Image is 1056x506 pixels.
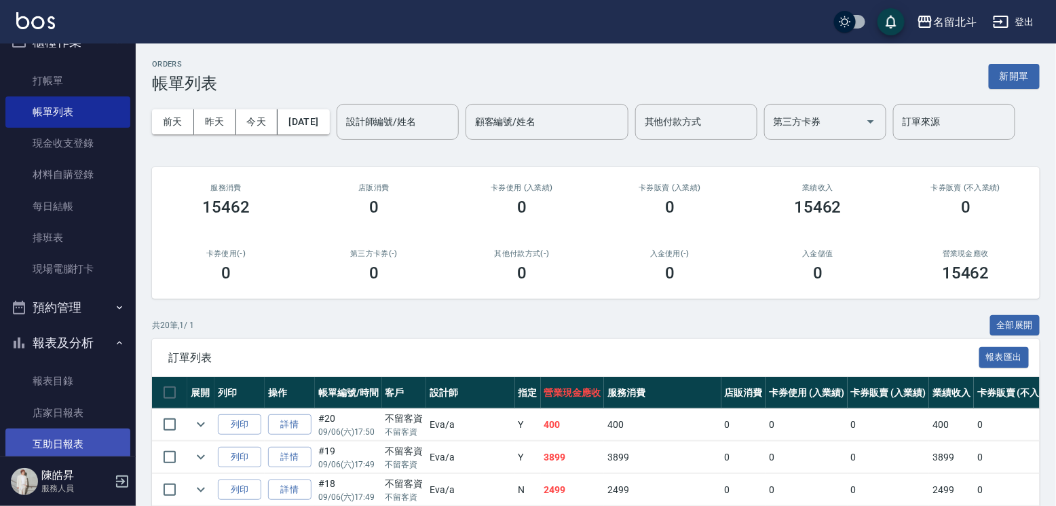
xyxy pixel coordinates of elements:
h2: 卡券販賣 (入業績) [612,183,728,192]
p: 09/06 (六) 17:49 [318,458,379,471]
a: 店家日報表 [5,397,130,429]
td: 3899 [541,441,605,473]
td: 2499 [929,474,974,506]
h2: 卡券使用 (入業績) [464,183,580,192]
h3: 0 [813,264,823,283]
button: 列印 [218,447,261,468]
button: save [878,8,905,35]
a: 報表匯出 [979,350,1030,363]
td: 0 [848,441,930,473]
h3: 15462 [942,264,989,283]
td: 3899 [604,441,721,473]
button: 全部展開 [990,315,1040,336]
h2: 卡券販賣 (不入業績) [908,183,1023,192]
td: Y [515,441,541,473]
th: 指定 [515,377,541,409]
h3: 0 [665,264,675,283]
a: 互助日報表 [5,429,130,460]
td: Eva /a [426,474,514,506]
th: 帳單編號/時間 [315,377,382,409]
h3: 0 [517,198,527,217]
div: 不留客資 [385,412,423,426]
p: 共 20 筆, 1 / 1 [152,319,194,331]
th: 列印 [214,377,265,409]
a: 詳情 [268,480,312,501]
button: [DATE] [278,109,329,134]
h2: ORDERS [152,60,217,69]
button: expand row [191,447,211,467]
img: Logo [16,12,55,29]
p: 不留客資 [385,426,423,438]
button: 列印 [218,480,261,501]
td: 400 [604,409,721,441]
a: 詳情 [268,447,312,468]
button: 昨天 [194,109,236,134]
a: 每日結帳 [5,191,130,222]
td: 400 [929,409,974,441]
h3: 0 [665,198,675,217]
th: 卡券使用 (入業績) [766,377,848,409]
th: 卡券販賣 (入業績) [848,377,930,409]
td: 0 [721,441,766,473]
td: 0 [721,409,766,441]
td: 0 [766,409,848,441]
button: 預約管理 [5,290,130,325]
th: 業績收入 [929,377,974,409]
th: 操作 [265,377,315,409]
div: 不留客資 [385,477,423,491]
td: #20 [315,409,382,441]
h2: 卡券使用(-) [168,249,284,258]
button: expand row [191,414,211,435]
td: 0 [766,441,848,473]
button: 報表及分析 [5,325,130,361]
button: Open [860,111,882,132]
th: 店販消費 [721,377,766,409]
button: 列印 [218,414,261,435]
button: 報表匯出 [979,347,1030,368]
a: 詳情 [268,414,312,435]
a: 報表目錄 [5,365,130,397]
th: 服務消費 [604,377,721,409]
button: 名留北斗 [911,8,982,36]
td: 0 [848,409,930,441]
h2: 店販消費 [316,183,432,192]
p: 09/06 (六) 17:50 [318,426,379,438]
h3: 0 [369,198,379,217]
th: 營業現金應收 [541,377,605,409]
h3: 0 [369,264,379,283]
button: expand row [191,480,211,500]
h3: 15462 [202,198,250,217]
a: 現金收支登錄 [5,128,130,159]
a: 帳單列表 [5,96,130,128]
p: 不留客資 [385,458,423,471]
a: 新開單 [989,69,1040,82]
td: 0 [721,474,766,506]
td: 0 [766,474,848,506]
td: #18 [315,474,382,506]
th: 展開 [187,377,214,409]
td: 2499 [604,474,721,506]
td: 400 [541,409,605,441]
th: 客戶 [382,377,427,409]
td: #19 [315,441,382,473]
p: 服務人員 [41,482,111,494]
td: 3899 [929,441,974,473]
h2: 入金儲值 [760,249,875,258]
th: 設計師 [426,377,514,409]
a: 打帳單 [5,65,130,96]
td: Eva /a [426,441,514,473]
span: 訂單列表 [168,351,979,365]
p: 不留客資 [385,491,423,503]
h2: 第三方卡券(-) [316,249,432,258]
h3: 15462 [794,198,842,217]
td: Eva /a [426,409,514,441]
h3: 服務消費 [168,183,284,192]
button: 前天 [152,109,194,134]
h2: 入金使用(-) [612,249,728,258]
td: 0 [848,474,930,506]
img: Person [11,468,38,495]
div: 不留客資 [385,444,423,458]
a: 排班表 [5,222,130,253]
h3: 0 [221,264,231,283]
button: 新開單 [989,64,1040,89]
